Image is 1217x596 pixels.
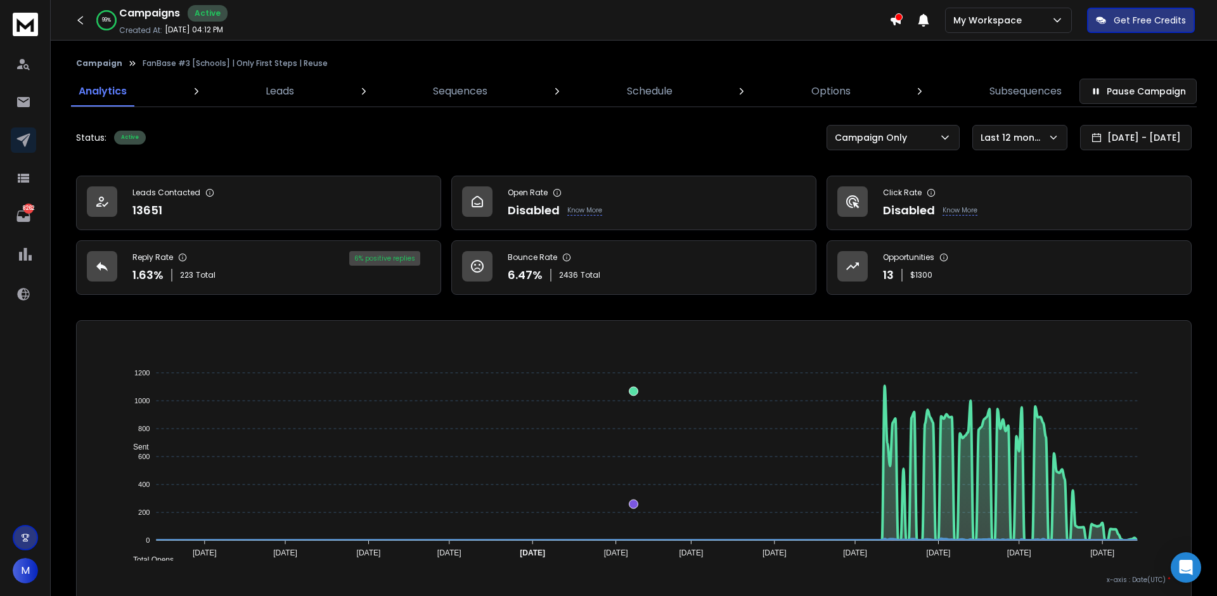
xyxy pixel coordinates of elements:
p: Disabled [508,202,560,219]
a: Options [804,76,858,107]
tspan: [DATE] [1007,548,1031,557]
button: Pause Campaign [1079,79,1197,104]
tspan: [DATE] [193,548,217,557]
tspan: [DATE] [763,548,787,557]
img: logo [13,13,38,36]
div: Active [188,5,228,22]
p: 6.47 % [508,266,543,284]
p: Know More [943,205,977,216]
p: Analytics [79,84,127,99]
button: Get Free Credits [1087,8,1195,33]
p: Click Rate [883,188,922,198]
h1: Campaigns [119,6,180,21]
a: Opportunities13$1300 [827,240,1192,295]
tspan: 800 [138,425,150,432]
div: Active [114,131,146,145]
p: FanBase #3 [Schools] | Only First Steps | Reuse [143,58,328,68]
p: 1.63 % [132,266,164,284]
p: Options [811,84,851,99]
a: Analytics [71,76,134,107]
p: [DATE] 04:12 PM [165,25,223,35]
p: Subsequences [989,84,1062,99]
p: $ 1300 [910,270,932,280]
tspan: 1000 [134,397,150,405]
tspan: [DATE] [357,548,381,557]
a: Bounce Rate6.47%2436Total [451,240,816,295]
p: Leads [266,84,294,99]
p: Open Rate [508,188,548,198]
p: Get Free Credits [1114,14,1186,27]
p: Schedule [627,84,673,99]
p: x-axis : Date(UTC) [97,575,1171,585]
span: 223 [180,270,193,280]
tspan: 0 [146,536,150,544]
tspan: [DATE] [679,548,704,557]
tspan: 600 [138,453,150,460]
a: Open RateDisabledKnow More [451,176,816,230]
p: Sequences [433,84,487,99]
p: 13 [883,266,894,284]
a: Leads [258,76,302,107]
span: Total Opens [124,555,174,564]
p: Campaign Only [835,131,912,144]
div: 6 % positive replies [349,251,420,266]
a: Leads Contacted13651 [76,176,441,230]
tspan: 200 [138,509,150,516]
a: Reply Rate1.63%223Total6% positive replies [76,240,441,295]
button: M [13,558,38,583]
p: Know More [567,205,602,216]
p: Opportunities [883,252,934,262]
tspan: [DATE] [604,548,628,557]
span: Total [581,270,600,280]
span: 2436 [559,270,578,280]
p: 13651 [132,202,162,219]
tspan: [DATE] [273,548,297,557]
a: Click RateDisabledKnow More [827,176,1192,230]
p: Disabled [883,202,935,219]
p: 99 % [102,16,111,24]
button: Campaign [76,58,122,68]
tspan: [DATE] [437,548,461,557]
p: Last 12 months [981,131,1048,144]
p: Created At: [119,25,162,36]
p: Status: [76,131,106,144]
tspan: 1200 [134,369,150,377]
a: Schedule [619,76,680,107]
div: Open Intercom Messenger [1171,552,1201,583]
tspan: [DATE] [927,548,951,557]
a: 8262 [11,204,36,229]
tspan: 400 [138,481,150,488]
span: Sent [124,443,149,451]
p: 8262 [23,204,34,214]
a: Subsequences [982,76,1069,107]
p: Reply Rate [132,252,173,262]
p: Bounce Rate [508,252,557,262]
tspan: [DATE] [843,548,867,557]
button: [DATE] - [DATE] [1080,125,1192,150]
tspan: [DATE] [520,548,546,557]
p: Leads Contacted [132,188,200,198]
a: Sequences [425,76,495,107]
span: Total [196,270,216,280]
p: My Workspace [953,14,1027,27]
tspan: [DATE] [1091,548,1115,557]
